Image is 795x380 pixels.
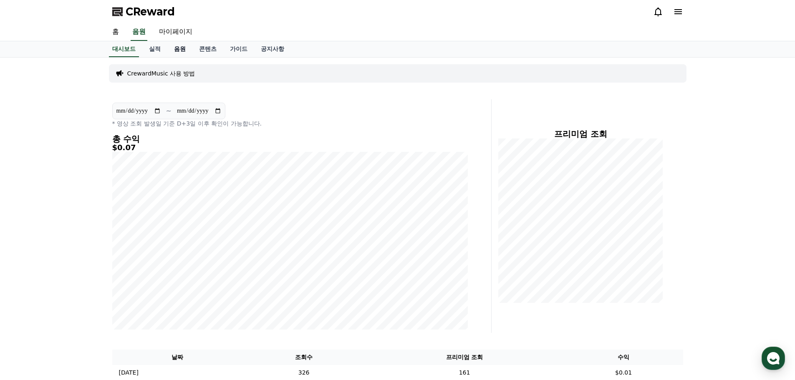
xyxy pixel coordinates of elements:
[129,277,139,284] span: 설정
[142,41,167,57] a: 실적
[76,277,86,284] span: 대화
[3,264,55,285] a: 홈
[112,119,468,128] p: * 영상 조회 발생일 기준 D+3일 이후 확인이 가능합니다.
[365,350,564,365] th: 프리미엄 조회
[131,23,147,41] a: 음원
[112,350,243,365] th: 날짜
[152,23,199,41] a: 마이페이지
[564,350,683,365] th: 수익
[243,350,365,365] th: 조회수
[498,129,663,138] h4: 프리미엄 조회
[112,5,175,18] a: CReward
[55,264,108,285] a: 대화
[106,23,126,41] a: 홈
[112,143,468,152] h5: $0.07
[192,41,223,57] a: 콘텐츠
[254,41,291,57] a: 공지사항
[26,277,31,284] span: 홈
[126,5,175,18] span: CReward
[119,368,139,377] p: [DATE]
[112,134,468,143] h4: 총 수익
[223,41,254,57] a: 가이드
[166,106,172,116] p: ~
[108,264,160,285] a: 설정
[167,41,192,57] a: 음원
[127,69,195,78] a: CrewardMusic 사용 방법
[109,41,139,57] a: 대시보드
